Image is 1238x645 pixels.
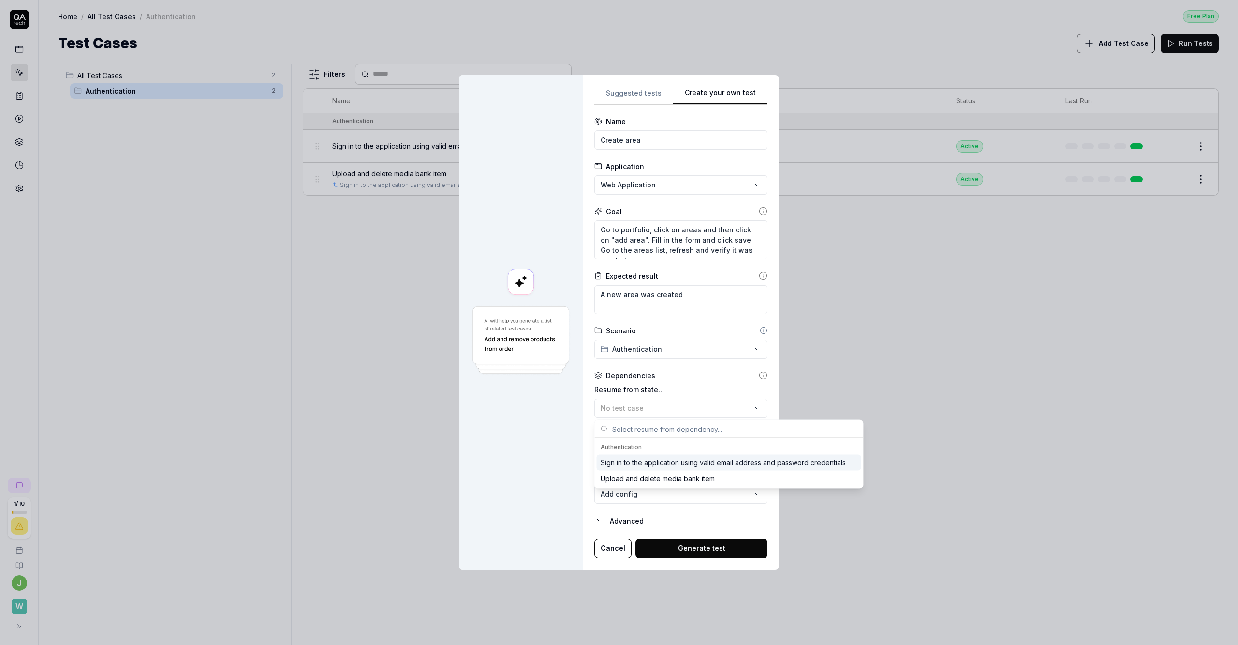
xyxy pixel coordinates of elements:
span: No test case [601,404,644,412]
img: Generate a test using AI [471,305,571,376]
input: Select resume from dependency... [612,420,857,438]
div: Name [606,116,626,127]
div: Sign in to the application using valid email address and password credentials [601,458,846,468]
span: Authentication [612,344,662,354]
div: Authentication [601,443,857,452]
button: Web Application [594,175,767,195]
button: Generate test [635,539,767,558]
span: Web Application [601,180,656,190]
button: Suggested tests [594,87,673,105]
label: Resume from state... [594,385,767,395]
div: Dependencies [606,371,655,381]
div: Suggestions [595,438,863,488]
button: Advanced [594,516,767,527]
div: Goal [606,206,622,216]
button: Authentication [594,340,767,359]
div: Advanced [610,516,767,527]
button: Cancel [594,539,632,558]
button: Create your own test [673,87,767,105]
div: Upload and delete media bank item [601,473,715,484]
div: Application [606,161,644,172]
div: Expected result [606,271,658,281]
button: No test case [594,399,767,418]
div: Scenario [606,326,636,336]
